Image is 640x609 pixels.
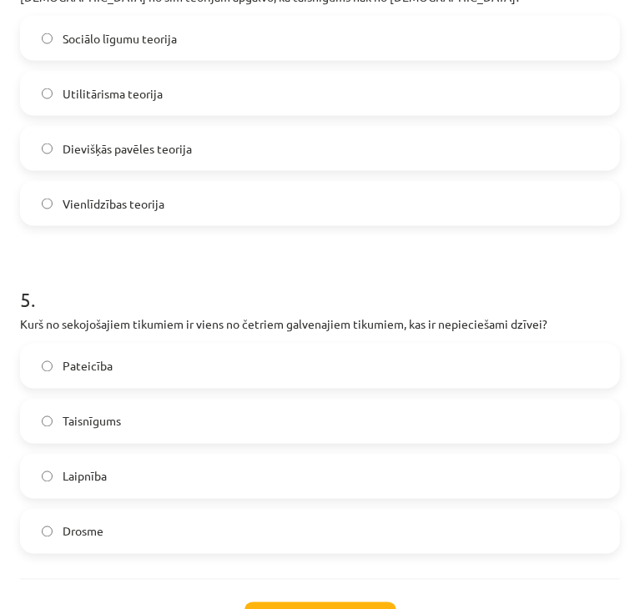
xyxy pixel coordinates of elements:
span: Laipnība [63,468,107,486]
input: Taisnīgums [42,416,53,427]
p: Kurš no sekojošajiem tikumiem ir viens no četriem galvenajiem tikumiem, kas ir nepieciešami dzīvei? [20,316,620,334]
span: Taisnīgums [63,413,121,430]
input: Dievišķās pavēles teorija [42,143,53,154]
span: Sociālo līgumu teorija [63,30,177,48]
input: Drosme [42,526,53,537]
span: Pateicība [63,358,113,375]
input: Vienlīdzības teorija [42,199,53,209]
input: Utilitārisma teorija [42,88,53,99]
input: Laipnība [42,471,53,482]
span: Dievišķās pavēles teorija [63,140,192,158]
span: Vienlīdzības teorija [63,195,164,213]
input: Pateicība [42,361,53,372]
span: Utilitārisma teorija [63,85,163,103]
input: Sociālo līgumu teorija [42,33,53,44]
h1: 5 . [20,259,620,311]
span: Drosme [63,523,103,541]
